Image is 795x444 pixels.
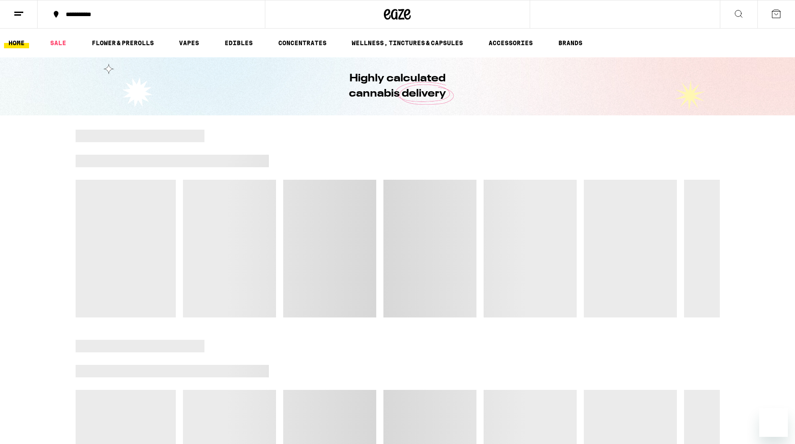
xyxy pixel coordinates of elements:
iframe: Button to launch messaging window [759,408,788,437]
a: SALE [46,38,71,48]
a: HOME [4,38,29,48]
a: WELLNESS, TINCTURES & CAPSULES [347,38,468,48]
a: ACCESSORIES [484,38,537,48]
a: BRANDS [554,38,587,48]
a: CONCENTRATES [274,38,331,48]
a: VAPES [174,38,204,48]
a: FLOWER & PREROLLS [87,38,158,48]
h1: Highly calculated cannabis delivery [324,71,472,101]
a: EDIBLES [220,38,257,48]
